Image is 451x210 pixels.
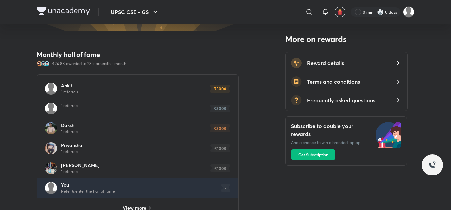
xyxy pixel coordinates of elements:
p: 1 referrals [61,149,82,154]
button: Get Subscription [291,149,335,160]
div: ₹1000 [214,164,226,172]
div: - [225,184,226,192]
button: UPSC CSE - GS [107,5,163,19]
h5: Subscribe to double your rewards [291,122,370,138]
p: 1 referrals [61,89,78,95]
div: ₹3000 [214,124,226,132]
h5: Frequently asked questions [307,96,389,104]
h5: Reward details [307,59,389,67]
button: avatar [335,7,345,17]
img: avatar [291,76,302,87]
a: Company Logo [37,7,90,17]
h5: Terms and conditions [307,78,389,86]
img: User Avatar [45,122,57,134]
img: User Avatar [45,182,57,194]
img: ttu [428,161,436,169]
p: ₹ 24.8K awarded to 23 learners this month [52,61,126,66]
h6: Daksh [61,122,78,128]
h6: You [61,182,115,188]
div: ₹3000 [214,105,226,112]
img: avatar [291,95,302,105]
img: streak [377,9,384,15]
img: User Avatar [45,103,57,114]
p: Refer & enter the hall of fame [61,189,115,194]
img: Company Logo [37,7,90,15]
img: User Avatar [45,162,57,174]
h4: Monthly hall of fame [37,50,239,59]
span: Get Subscription [298,152,328,157]
img: User Avatar [45,142,57,154]
div: ₹1000 [214,144,226,152]
h6: Priyanshu [61,142,82,148]
h6: Ankit [61,83,78,89]
img: avatar [291,58,302,68]
img: User Avatar [45,83,57,95]
p: 1 referrals [61,129,78,134]
div: ₹5000 [214,85,226,93]
h3: More on rewards [285,35,408,44]
img: sachin [403,6,414,18]
p: 1 referrals [61,103,78,108]
div: And a chance to win a branded laptop [291,140,370,145]
p: 1 referrals [61,169,100,174]
img: avatar [337,9,343,15]
img: avatar [376,122,401,148]
h6: [PERSON_NAME] [61,162,100,168]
